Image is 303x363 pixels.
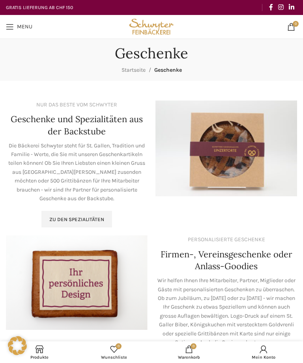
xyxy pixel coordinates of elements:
a: 0 [283,19,299,35]
a: Zu den Spezialitäten [41,211,112,227]
span: Mein Konto [230,355,297,360]
span: Zu den Spezialitäten [49,216,104,223]
a: Instagram social link [275,1,286,13]
div: Meine Wunschliste [77,343,152,361]
h1: Geschenke [115,45,188,62]
span: Wunschliste [81,355,148,360]
strong: GRATIS LIEFERUNG AB CHF 150 [6,5,73,10]
h4: Firmen-, Vereinsgeschenke oder Anlass-Goodies [155,248,297,273]
a: 0 Wunschliste [77,343,152,361]
span: 0 [293,21,299,27]
div: My cart [151,343,226,361]
a: Linkedin social link [286,1,297,13]
span: Warenkorb [155,355,223,360]
a: Facebook social link [266,1,275,13]
span: Geschenke [154,67,182,73]
div: NUR DAS BESTE VOM SCHWYTER [36,101,117,109]
span: Menu [17,24,32,30]
span: 0 [116,343,122,349]
a: Open mobile menu [2,19,36,35]
p: Die Bäckerei Schwyter steht für St. Gallen, Tradition und Familie - Werte, die Sie mit unseren Ge... [6,141,148,203]
a: Site logo [127,23,176,30]
span: Produkte [6,355,73,360]
a: Startseite [122,67,146,73]
h4: Geschenke und Spezialitäten aus der Backstube [6,113,148,138]
span: 0 [191,343,196,349]
img: Bäckerei Schwyter [127,15,176,39]
a: Produkte [2,343,77,361]
div: PERSONALISIERTE GESCHENKE [188,235,265,244]
a: Mein Konto [226,343,301,361]
a: 0 Warenkorb [151,343,226,361]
